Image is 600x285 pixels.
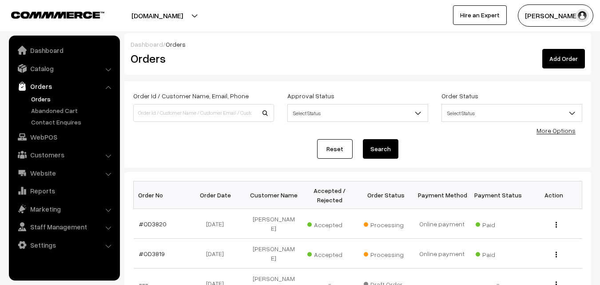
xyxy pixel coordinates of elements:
[100,4,214,27] button: [DOMAIN_NAME]
[11,183,117,199] a: Reports
[11,42,117,58] a: Dashboard
[166,40,186,48] span: Orders
[476,248,520,259] span: Paid
[414,181,470,209] th: Payment Method
[11,129,117,145] a: WebPOS
[11,237,117,253] a: Settings
[476,218,520,229] span: Paid
[11,201,117,217] a: Marketing
[11,165,117,181] a: Website
[364,248,408,259] span: Processing
[11,9,89,20] a: COMMMERCE
[190,181,246,209] th: Order Date
[139,250,165,257] a: #OD3819
[441,91,478,100] label: Order Status
[358,181,414,209] th: Order Status
[190,209,246,239] td: [DATE]
[287,104,428,122] span: Select Status
[133,91,249,100] label: Order Id / Customer Name, Email, Phone
[246,209,302,239] td: [PERSON_NAME]
[364,218,408,229] span: Processing
[190,239,246,269] td: [DATE]
[518,4,593,27] button: [PERSON_NAME]
[470,181,526,209] th: Payment Status
[307,248,352,259] span: Accepted
[29,94,117,104] a: Orders
[134,181,190,209] th: Order No
[556,252,557,257] img: Menu
[29,117,117,127] a: Contact Enquires
[11,12,104,18] img: COMMMERCE
[363,139,398,159] button: Search
[288,105,428,121] span: Select Status
[131,40,163,48] a: Dashboard
[526,181,582,209] th: Action
[131,52,273,65] h2: Orders
[317,139,353,159] a: Reset
[11,147,117,163] a: Customers
[11,78,117,94] a: Orders
[302,181,358,209] th: Accepted / Rejected
[307,218,352,229] span: Accepted
[133,104,274,122] input: Order Id / Customer Name / Customer Email / Customer Phone
[414,209,470,239] td: Online payment
[287,91,334,100] label: Approval Status
[246,181,302,209] th: Customer Name
[556,222,557,228] img: Menu
[414,239,470,269] td: Online payment
[131,40,585,49] div: /
[442,105,582,121] span: Select Status
[536,127,576,134] a: More Options
[453,5,507,25] a: Hire an Expert
[11,60,117,76] a: Catalog
[542,49,585,68] a: Add Order
[11,219,117,235] a: Staff Management
[139,220,167,228] a: #OD3820
[576,9,589,22] img: user
[29,106,117,115] a: Abandoned Cart
[441,104,582,122] span: Select Status
[246,239,302,269] td: [PERSON_NAME]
